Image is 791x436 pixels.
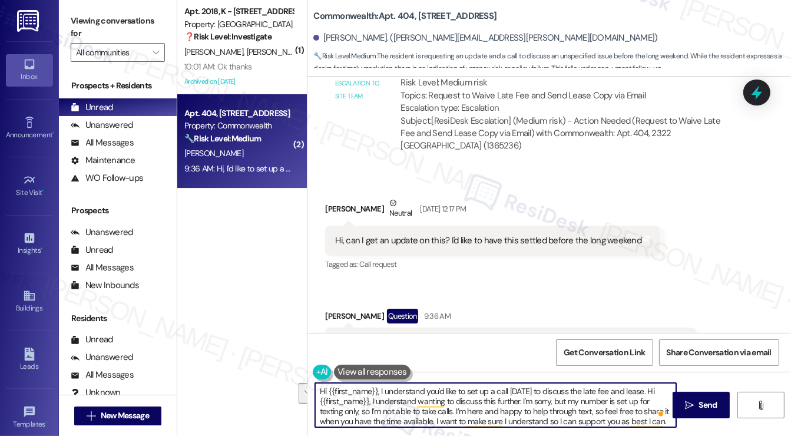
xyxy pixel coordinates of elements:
div: Subject: [ResiDesk Escalation] (Medium risk) - Action Needed (Request to Waive Late Fee and Send ... [401,115,733,153]
span: Call request [359,259,396,269]
div: Apt. 404, [STREET_ADDRESS] [184,107,293,120]
div: Question [387,309,418,323]
a: Insights • [6,228,53,260]
div: Unanswered [71,226,133,239]
div: Unread [71,333,113,346]
span: • [42,187,44,195]
strong: ❓ Risk Level: Investigate [184,31,272,42]
div: Prospects + Residents [59,80,177,92]
span: Share Conversation via email [667,346,772,359]
a: Buildings [6,286,53,318]
div: All Messages [71,369,134,381]
div: Prospects [59,204,177,217]
div: Property: Commonwealth [184,120,293,132]
span: Send [699,399,717,411]
div: 10:01 AM: Ok thanks [184,61,252,72]
div: New Inbounds [71,279,139,292]
div: All Messages [71,137,134,149]
img: ResiDesk Logo [17,10,41,32]
div: Email escalation to site team [335,65,381,103]
a: Templates • [6,402,53,434]
div: [DATE] 12:17 PM [417,203,466,215]
label: Viewing conversations for [71,12,165,43]
div: Tagged as: [325,256,660,273]
textarea: To enrich screen reader interactions, please activate Accessibility in Grammarly extension settings [315,383,676,427]
span: : The resident is requesting an update and a call to discuss an unspecified issue before the long... [313,50,791,75]
span: • [52,129,54,137]
i:  [685,401,694,410]
div: [PERSON_NAME] [325,197,660,226]
span: [PERSON_NAME] [184,47,247,57]
button: Get Conversation Link [556,339,653,366]
button: Send [673,392,730,418]
span: New Message [101,409,149,422]
strong: 🔧 Risk Level: Medium [313,51,376,61]
div: Residents [59,312,177,325]
div: [PERSON_NAME] [325,309,696,328]
span: • [41,245,42,253]
i:  [153,48,159,57]
div: 9:36 AM [421,310,451,322]
i:  [87,411,95,421]
b: Commonwealth: Apt. 404, [STREET_ADDRESS] [313,10,497,22]
i:  [756,401,765,410]
div: Neutral [387,197,414,222]
div: [PERSON_NAME]. ([PERSON_NAME][EMAIL_ADDRESS][PERSON_NAME][DOMAIN_NAME]) [313,32,657,44]
button: Share Conversation via email [659,339,779,366]
div: 9:36 AM: Hi, I'd like to set up a call [DATE] to discuss this. Please let me know when you have a... [184,163,531,174]
span: [PERSON_NAME] [184,148,243,158]
div: Unanswered [71,119,133,131]
a: Site Visit • [6,170,53,202]
div: Unknown [71,387,121,399]
div: Property: [GEOGRAPHIC_DATA] [184,18,293,31]
div: Unread [71,244,113,256]
a: Inbox [6,54,53,86]
a: Leads [6,344,53,376]
span: • [45,418,47,427]
input: All communities [76,43,146,62]
div: Archived on [DATE] [183,74,294,89]
span: [PERSON_NAME] [247,47,306,57]
div: WO Follow-ups [71,172,143,184]
div: Unread [71,101,113,114]
div: All Messages [71,262,134,274]
div: Apt. 2018, K - [STREET_ADDRESS] [184,5,293,18]
div: ResiDesk escalation to site team -> Risk Level: Medium risk Topics: Request to Waive Late Fee and... [401,64,733,115]
span: Get Conversation Link [564,346,645,359]
strong: 🔧 Risk Level: Medium [184,133,261,144]
div: Unanswered [71,351,133,364]
div: Hi, can I get an update on this? I'd like to have this settled before the long weekend [335,234,641,247]
div: Maintenance [71,154,135,167]
button: New Message [74,407,161,425]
